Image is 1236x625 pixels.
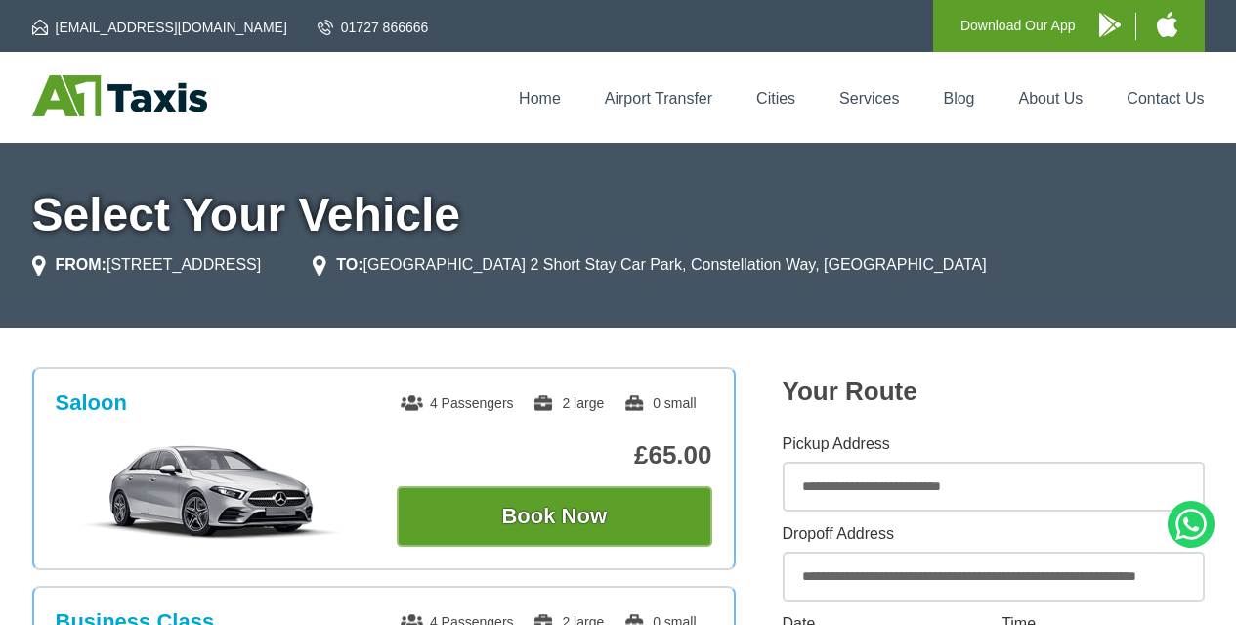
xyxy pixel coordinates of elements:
[1127,90,1204,107] a: Contact Us
[943,90,974,107] a: Blog
[336,256,362,273] strong: TO:
[56,390,127,416] h3: Saloon
[519,90,561,107] a: Home
[56,256,107,273] strong: FROM:
[65,443,360,541] img: Saloon
[397,440,712,470] p: £65.00
[783,436,1205,452] label: Pickup Address
[783,377,1205,407] h2: Your Route
[32,192,1205,239] h1: Select Your Vehicle
[401,395,514,411] span: 4 Passengers
[32,75,207,116] img: A1 Taxis St Albans LTD
[32,253,262,277] li: [STREET_ADDRESS]
[397,486,712,547] button: Book Now
[605,90,712,107] a: Airport Transfer
[756,90,795,107] a: Cities
[623,395,696,411] span: 0 small
[839,90,899,107] a: Services
[32,18,287,37] a: [EMAIL_ADDRESS][DOMAIN_NAME]
[318,18,429,37] a: 01727 866666
[1019,90,1084,107] a: About Us
[313,253,986,277] li: [GEOGRAPHIC_DATA] 2 Short Stay Car Park, Constellation Way, [GEOGRAPHIC_DATA]
[1099,13,1121,37] img: A1 Taxis Android App
[533,395,604,411] span: 2 large
[1157,12,1177,37] img: A1 Taxis iPhone App
[960,14,1076,38] p: Download Our App
[783,526,1205,542] label: Dropoff Address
